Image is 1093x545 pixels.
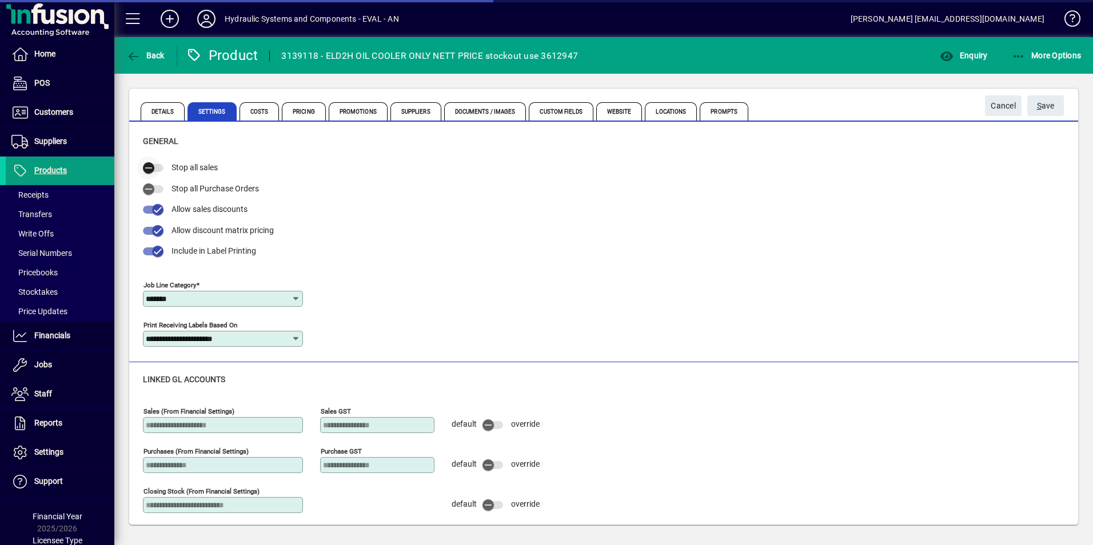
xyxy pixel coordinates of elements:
[11,190,49,199] span: Receipts
[11,249,72,258] span: Serial Numbers
[240,102,280,121] span: Costs
[390,102,441,121] span: Suppliers
[141,102,185,121] span: Details
[143,487,260,495] mat-label: Closing stock (from financial settings)
[188,9,225,29] button: Profile
[34,137,67,146] span: Suppliers
[6,263,114,282] a: Pricebooks
[937,45,990,66] button: Enquiry
[34,389,52,398] span: Staff
[151,9,188,29] button: Add
[6,98,114,127] a: Customers
[171,205,248,214] span: Allow sales discounts
[34,360,52,369] span: Jobs
[329,102,388,121] span: Promotions
[1027,95,1064,116] button: Save
[126,51,165,60] span: Back
[6,185,114,205] a: Receipts
[11,307,67,316] span: Price Updates
[34,78,50,87] span: POS
[851,10,1044,28] div: [PERSON_NAME] [EMAIL_ADDRESS][DOMAIN_NAME]
[143,280,196,288] mat-label: Job line category
[511,459,540,468] span: override
[6,438,114,467] a: Settings
[34,447,63,456] span: Settings
[6,409,114,438] a: Reports
[171,226,274,235] span: Allow discount matrix pricing
[6,282,114,302] a: Stocktakes
[186,46,258,65] div: Product
[143,320,237,328] mat-label: Print Receiving Labels Based On
[645,102,697,121] span: Locations
[321,447,362,455] mat-label: Purchase GST
[114,45,177,66] app-page-header-button: Back
[171,246,256,255] span: Include in Label Printing
[6,243,114,263] a: Serial Numbers
[34,107,73,117] span: Customers
[6,351,114,379] a: Jobs
[6,69,114,98] a: POS
[6,224,114,243] a: Write Offs
[282,102,326,121] span: Pricing
[188,102,237,121] span: Settings
[6,380,114,408] a: Staff
[281,47,578,65] div: 3139118 - ELD2H OIL COOLER ONLY NETT PRICE stockout use 3612947
[34,49,55,58] span: Home
[143,447,249,455] mat-label: Purchases (from financial settings)
[171,184,259,193] span: Stop all Purchase Orders
[34,331,70,340] span: Financials
[11,268,58,277] span: Pricebooks
[596,102,643,121] span: Website
[1009,45,1084,66] button: More Options
[143,407,234,415] mat-label: Sales (from financial settings)
[143,375,225,384] span: Linked GL accounts
[6,205,114,224] a: Transfers
[34,418,62,427] span: Reports
[444,102,526,121] span: Documents / Images
[1037,101,1042,110] span: S
[11,229,54,238] span: Write Offs
[11,210,52,219] span: Transfers
[6,322,114,350] a: Financials
[452,499,477,508] span: default
[985,95,1022,116] button: Cancel
[452,419,477,428] span: default
[1012,51,1082,60] span: More Options
[33,536,82,545] span: Licensee Type
[529,102,593,121] span: Custom Fields
[511,499,540,508] span: override
[171,163,218,172] span: Stop all sales
[33,512,82,521] span: Financial Year
[511,419,540,428] span: override
[321,407,351,415] mat-label: Sales GST
[700,102,748,121] span: Prompts
[940,51,987,60] span: Enquiry
[143,137,178,146] span: General
[6,467,114,496] a: Support
[34,476,63,486] span: Support
[34,166,67,175] span: Products
[123,45,167,66] button: Back
[6,127,114,156] a: Suppliers
[991,97,1016,115] span: Cancel
[225,10,399,28] div: Hydraulic Systems and Components - EVAL - AN
[452,459,477,468] span: default
[1056,2,1079,39] a: Knowledge Base
[1037,97,1055,115] span: ave
[6,40,114,69] a: Home
[11,287,58,296] span: Stocktakes
[6,302,114,321] a: Price Updates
